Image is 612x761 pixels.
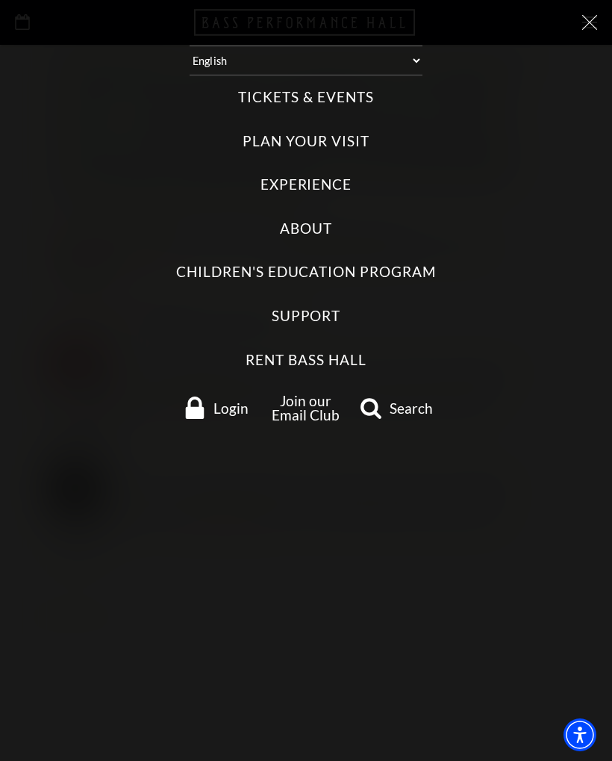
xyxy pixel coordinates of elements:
[172,397,260,419] a: Login
[260,175,352,195] label: Experience
[213,401,249,415] span: Login
[352,397,440,419] a: search
[246,350,366,370] label: Rent Bass Hall
[280,219,332,239] label: About
[272,306,341,326] label: Support
[176,262,436,282] label: Children's Education Program
[272,392,340,423] a: Join our Email Club
[238,87,373,108] label: Tickets & Events
[243,131,369,152] label: Plan Your Visit
[190,46,422,75] select: Select:
[390,401,433,415] span: Search
[563,718,596,751] div: Accessibility Menu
